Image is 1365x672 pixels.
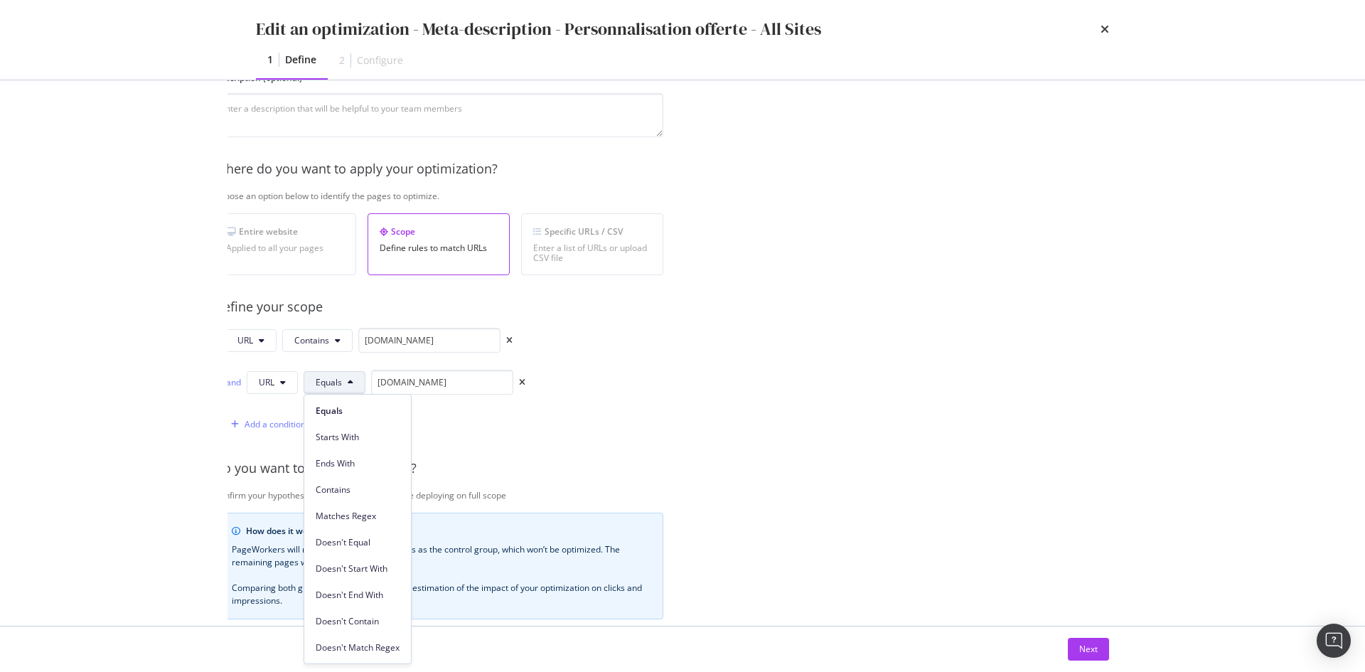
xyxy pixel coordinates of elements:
[316,536,400,549] span: Doesn't Equal
[232,543,646,607] div: PageWorkers will randomly select X% of pages as the control group, which won’t be optimized. The ...
[256,17,821,41] div: Edit an optimization - Meta-description - Personnalisation offerte - All Sites
[259,376,274,388] span: URL
[246,525,646,538] div: How does it work?
[226,225,344,238] div: Entire website
[316,431,400,444] span: Starts With
[237,334,253,346] span: URL
[316,484,400,496] span: Contains
[533,243,651,263] div: Enter a list of URLs or upload CSV file
[316,457,400,470] span: Ends With
[214,489,1137,501] div: Confirm your hypothesis on a variant group before deploying on full scope
[316,510,400,523] span: Matches Regex
[316,641,400,654] span: Doesn't Match Regex
[214,190,1137,202] div: Choose an option below to identify the pages to optimize.
[304,371,365,394] button: Equals
[214,513,663,619] div: info banner
[1101,17,1109,41] div: times
[357,53,403,68] div: Configure
[226,243,344,253] div: Applied to all your pages
[1079,643,1098,655] div: Next
[316,615,400,628] span: Doesn't Contain
[316,376,342,388] span: Equals
[214,459,1137,478] div: Do you want to set up a split test?
[316,562,400,575] span: Doesn't Start With
[225,329,277,352] button: URL
[225,376,241,388] div: and
[316,405,400,417] span: Equals
[267,53,273,67] div: 1
[339,53,345,68] div: 2
[245,418,306,430] div: Add a condition
[214,160,1137,178] div: Where do you want to apply your optimization?
[282,329,353,352] button: Contains
[519,378,525,387] div: times
[225,413,306,436] button: Add a condition
[285,53,316,67] div: Define
[506,336,513,345] div: times
[247,371,298,394] button: URL
[533,225,651,238] div: Specific URLs / CSV
[1317,624,1351,658] div: Open Intercom Messenger
[316,589,400,602] span: Doesn't End With
[214,298,1137,316] div: Define your scope
[1068,638,1109,661] button: Next
[380,225,498,238] div: Scope
[380,243,498,253] div: Define rules to match URLs
[294,334,329,346] span: Contains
